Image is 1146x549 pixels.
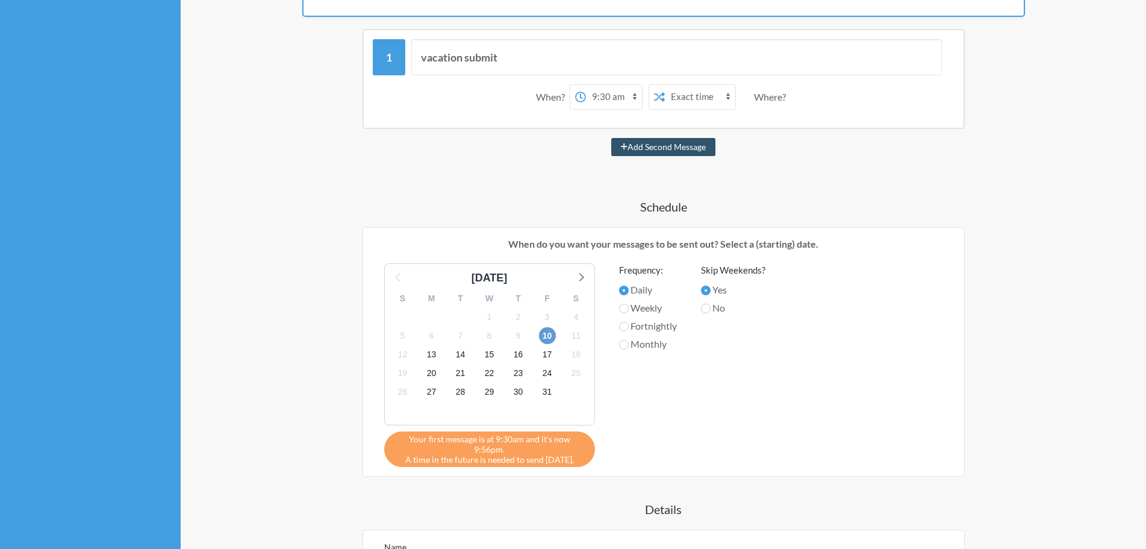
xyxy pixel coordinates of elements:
[568,327,585,344] span: Tuesday, November 11, 2025
[562,289,591,308] div: S
[388,289,417,308] div: S
[302,501,1025,518] h4: Details
[533,289,562,308] div: F
[611,138,715,156] button: Add Second Message
[394,347,411,363] span: Wednesday, November 12, 2025
[619,340,629,350] input: Monthly
[423,327,440,344] span: Thursday, November 6, 2025
[568,309,585,325] span: Tuesday, November 4, 2025
[539,384,556,401] span: Monday, December 1, 2025
[539,309,556,325] span: Monday, November 3, 2025
[510,309,527,325] span: Sunday, November 2, 2025
[302,198,1025,215] h4: Schedule
[510,327,527,344] span: Sunday, November 9, 2025
[539,327,556,344] span: Monday, November 10, 2025
[475,289,504,308] div: W
[423,365,440,382] span: Thursday, November 20, 2025
[481,327,498,344] span: Saturday, November 8, 2025
[568,347,585,363] span: Tuesday, November 18, 2025
[701,286,711,295] input: Yes
[701,283,765,297] label: Yes
[510,365,527,382] span: Sunday, November 23, 2025
[510,347,527,363] span: Sunday, November 16, 2025
[619,304,629,313] input: Weekly
[539,347,556,363] span: Monday, November 17, 2025
[394,365,411,382] span: Wednesday, November 19, 2025
[619,283,677,297] label: Daily
[539,365,556,382] span: Monday, November 24, 2025
[394,384,411,401] span: Wednesday, November 26, 2025
[619,301,677,315] label: Weekly
[372,237,955,251] p: When do you want your messages to be sent out? Select a (starting) date.
[701,301,765,315] label: No
[701,304,711,313] input: No
[619,286,629,295] input: Daily
[701,263,765,277] label: Skip Weekends?
[446,289,475,308] div: T
[481,347,498,363] span: Saturday, November 15, 2025
[467,270,512,286] div: [DATE]
[619,322,629,331] input: Fortnightly
[481,365,498,382] span: Saturday, November 22, 2025
[394,327,411,344] span: Wednesday, November 5, 2025
[619,319,677,333] label: Fortnightly
[481,309,498,325] span: Saturday, November 1, 2025
[619,337,677,351] label: Monthly
[423,384,440,401] span: Thursday, November 27, 2025
[452,327,469,344] span: Friday, November 7, 2025
[504,289,533,308] div: T
[452,384,469,401] span: Friday, November 28, 2025
[754,84,791,110] div: Where?
[510,384,527,401] span: Sunday, November 30, 2025
[619,263,677,277] label: Frequency:
[384,431,595,467] div: A time in the future is needed to send [DATE].
[568,365,585,382] span: Tuesday, November 25, 2025
[423,347,440,363] span: Thursday, November 13, 2025
[411,39,942,75] input: Message
[417,289,446,308] div: M
[452,347,469,363] span: Friday, November 14, 2025
[393,434,586,454] span: Your first message is at 9:30am and it's now 9:56pm.
[536,84,570,110] div: When?
[481,384,498,401] span: Saturday, November 29, 2025
[452,365,469,382] span: Friday, November 21, 2025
